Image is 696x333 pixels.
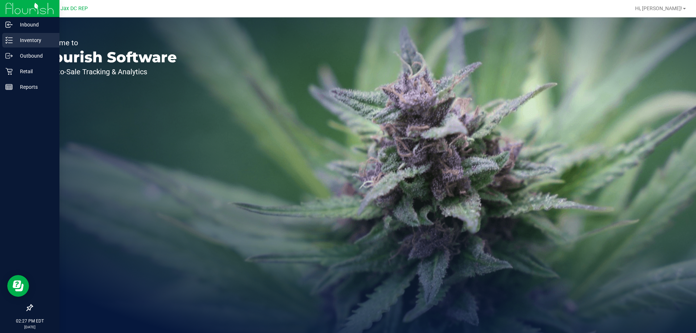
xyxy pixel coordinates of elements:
[13,36,56,45] p: Inventory
[39,39,177,46] p: Welcome to
[5,37,13,44] inline-svg: Inventory
[13,83,56,91] p: Reports
[5,83,13,91] inline-svg: Reports
[61,5,88,12] span: Jax DC REP
[13,51,56,60] p: Outbound
[7,275,29,297] iframe: Resource center
[13,20,56,29] p: Inbound
[5,68,13,75] inline-svg: Retail
[5,52,13,59] inline-svg: Outbound
[635,5,682,11] span: Hi, [PERSON_NAME]!
[5,21,13,28] inline-svg: Inbound
[39,68,177,75] p: Seed-to-Sale Tracking & Analytics
[13,67,56,76] p: Retail
[3,318,56,324] p: 02:27 PM EDT
[3,324,56,330] p: [DATE]
[39,50,177,64] p: Flourish Software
